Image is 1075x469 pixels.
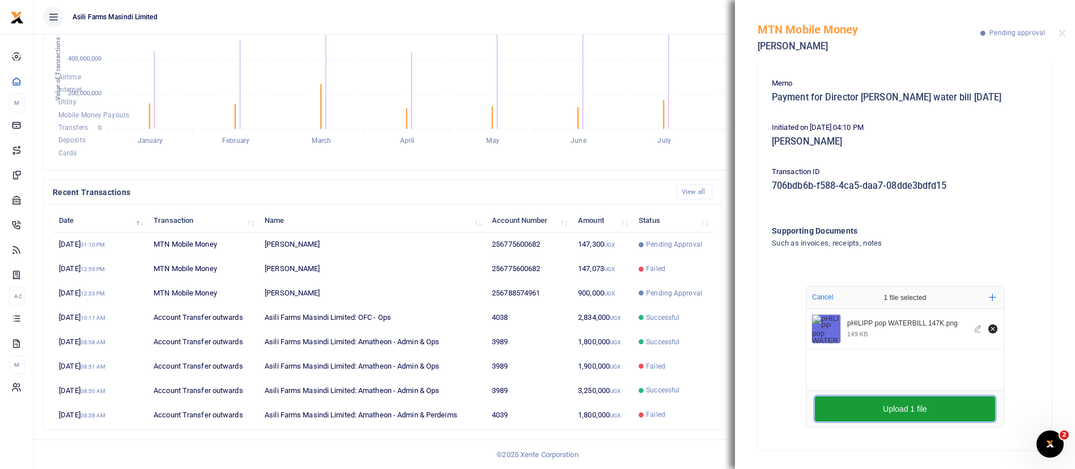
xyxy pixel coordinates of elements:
[486,208,572,233] th: Account Number: activate to sort column ascending
[80,339,106,345] small: 08:58 AM
[772,92,1038,103] h5: Payment for Director [PERSON_NAME] water bill [DATE]
[772,78,1038,90] p: Memo
[9,287,24,306] li: Ac
[772,136,1038,147] h5: [PERSON_NAME]
[258,330,486,354] td: Asili Farms Masindi Limited: Amatheon - Admin & Ops
[54,16,62,101] text: Value of Transactions (UGX )
[847,330,868,338] div: 149 KB
[98,124,101,132] tspan: 0
[604,266,615,272] small: UGX
[610,315,621,321] small: UGX
[68,55,101,62] tspan: 400,000,000
[486,378,572,403] td: 3989
[646,288,702,298] span: Pending Approval
[10,11,24,24] img: logo-small
[610,339,621,345] small: UGX
[147,208,258,233] th: Transaction: activate to sort column ascending
[58,99,77,107] span: Utility
[610,364,621,370] small: UGX
[772,180,1038,192] h5: 706bdb6b-f588-4ca5-daa7-08dde3bdfd15
[53,306,147,330] td: [DATE]
[646,385,679,395] span: Successful
[258,257,486,281] td: [PERSON_NAME]
[610,412,621,419] small: UGX
[258,306,486,330] td: Asili Farms Masindi Limited: OFC - Ops
[400,137,415,145] tspan: April
[987,323,999,335] button: Remove file
[571,137,587,145] tspan: June
[657,137,670,145] tspan: July
[68,12,162,22] span: Asili Farms Masindi Limited
[572,257,632,281] td: 147,073
[1059,29,1066,37] button: Close
[486,306,572,330] td: 4038
[677,184,712,200] a: View all
[646,264,665,274] span: Failed
[646,312,679,323] span: Successful
[486,330,572,354] td: 3989
[1060,430,1069,440] span: 2
[258,378,486,403] td: Asili Farms Masindi Limited: Amatheon - Admin & Ops
[815,396,995,421] button: Upload 1 file
[58,124,88,132] span: Transfers
[572,354,632,379] td: 1,900,000
[53,186,668,198] h4: Recent Transactions
[646,337,679,347] span: Successful
[572,233,632,257] td: 147,300
[646,361,665,371] span: Failed
[486,403,572,426] td: 4039
[258,233,486,257] td: [PERSON_NAME]
[258,208,486,233] th: Name: activate to sort column ascending
[646,409,665,420] span: Failed
[604,290,615,297] small: UGX
[806,286,1004,428] div: File Uploader
[847,319,968,328] div: pHILIPP pop WATERBILL 147K.png
[572,378,632,403] td: 3,250,000
[1036,430,1064,458] iframe: Intercom live chat
[772,166,1038,178] p: Transaction ID
[58,137,86,145] span: Deposits
[632,208,712,233] th: Status: activate to sort column ascending
[486,257,572,281] td: 256775600682
[80,266,105,272] small: 12:59 PM
[812,315,840,343] img: pHILIPP pop WATERBILL 147K.png
[572,281,632,306] td: 900,000
[758,41,980,52] h5: [PERSON_NAME]
[147,281,258,306] td: MTN Mobile Money
[486,281,572,306] td: 256788574961
[9,94,24,112] li: M
[80,412,106,419] small: 08:38 AM
[809,290,836,305] button: Cancel
[147,403,258,426] td: Account Transfer outwards
[258,281,486,306] td: [PERSON_NAME]
[572,208,632,233] th: Amount: activate to sort column ascending
[972,323,985,335] button: Edit file pHILIPP pop WATERBILL 147K.png
[572,306,632,330] td: 2,834,000
[486,137,499,145] tspan: May
[58,149,77,157] span: Cards
[984,289,1001,306] button: Add more files
[772,225,992,237] h4: Supporting Documents
[258,354,486,379] td: Asili Farms Masindi Limited: Amatheon - Admin & Ops
[53,281,147,306] td: [DATE]
[572,403,632,426] td: 1,800,000
[610,388,621,394] small: UGX
[857,286,953,309] div: 1 file selected
[147,257,258,281] td: MTN Mobile Money
[68,90,101,97] tspan: 200,000,000
[80,364,106,370] small: 08:51 AM
[58,73,81,81] span: Airtime
[53,378,147,403] td: [DATE]
[147,378,258,403] td: Account Transfer outwards
[604,242,615,248] small: UGX
[258,403,486,426] td: Asili Farms Masindi Limited: Amatheon - Admin & Perdeims
[9,356,24,374] li: M
[53,257,147,281] td: [DATE]
[80,388,106,394] small: 08:50 AM
[10,12,24,21] a: logo-small logo-large logo-large
[772,237,992,250] h4: Such as invoices, receipts, notes
[53,233,147,257] td: [DATE]
[58,111,129,119] span: Mobile Money Payouts
[646,239,702,250] span: Pending Approval
[772,122,1038,134] p: Initiated on [DATE] 04:10 PM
